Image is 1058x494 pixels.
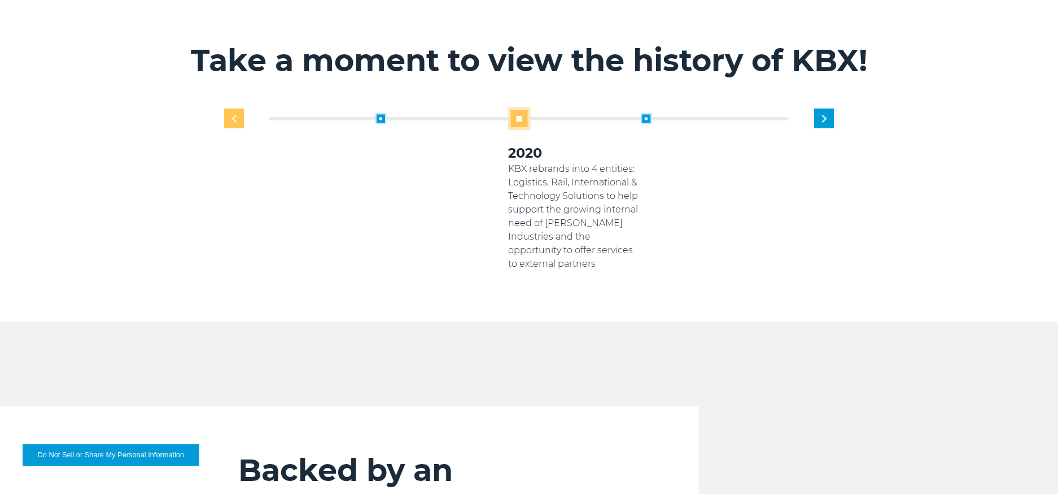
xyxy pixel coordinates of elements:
[814,109,834,128] div: Next slide
[508,144,641,162] h3: 2020
[1002,440,1058,494] iframe: Chat Widget
[23,444,199,466] button: Do Not Sell or Share My Personal Information
[508,162,641,271] p: KBX rebrands into 4 entities: Logistics, Rail, International & Technology Solutions to help suppo...
[822,115,827,122] img: next slide
[232,115,237,122] img: previous slide
[224,109,244,128] div: Previous slide
[182,42,876,79] h2: Take a moment to view the history of KBX!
